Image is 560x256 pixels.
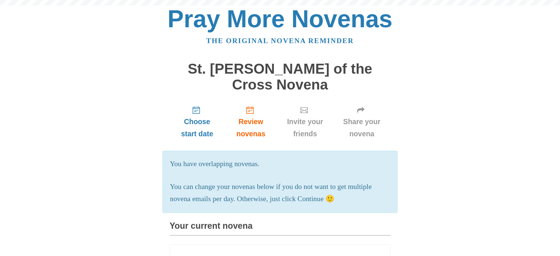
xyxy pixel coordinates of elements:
[170,181,390,205] p: You can change your novenas below if you do not want to get multiple novena emails per day. Other...
[341,116,383,140] span: Share your novena
[277,100,333,144] a: Invite your friends
[170,158,390,170] p: You have overlapping novenas.
[168,5,392,32] a: Pray More Novenas
[225,100,277,144] a: Review novenas
[333,100,391,144] a: Share your novena
[206,37,354,45] a: The original novena reminder
[170,61,391,92] h1: St. [PERSON_NAME] of the Cross Novena
[170,221,391,236] h3: Your current novena
[177,116,218,140] span: Choose start date
[170,100,225,144] a: Choose start date
[232,116,270,140] span: Review novenas
[285,116,326,140] span: Invite your friends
